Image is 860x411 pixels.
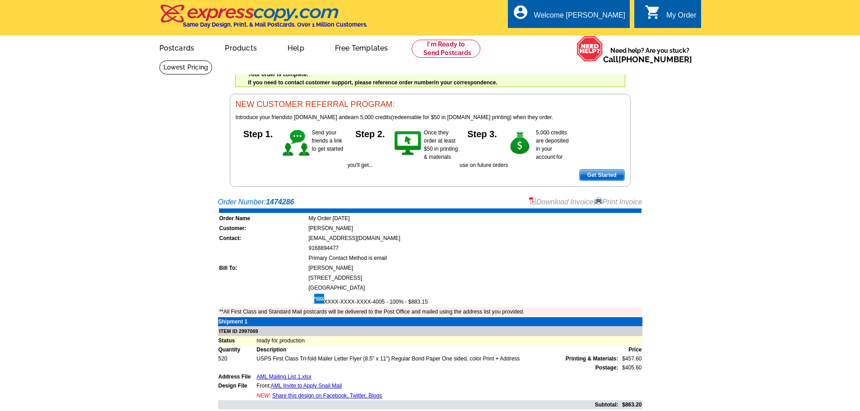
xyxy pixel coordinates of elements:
[256,393,270,399] span: NEW:
[580,170,624,180] span: Get Started
[460,129,505,138] h5: Step 3.
[603,55,692,64] span: Call
[248,71,308,78] strong: Your order is complete.
[603,46,697,64] span: Need help? Are you stuck?
[210,37,271,58] a: Products
[566,355,618,363] span: Printing & Materials:
[619,363,642,372] td: $405.60
[645,10,697,21] a: shopping_cart My Order
[272,393,382,399] a: Share this design on Facebook, Twitter, Blogs
[534,11,625,24] div: Welcome [PERSON_NAME]
[348,129,458,168] span: Once they order at least $50 in printing & materials you'll get...
[308,254,642,263] td: Primary Contact Method is email
[214,88,223,88] img: u
[308,263,642,272] td: [PERSON_NAME]
[266,198,294,206] strong: 1474286
[460,129,569,168] span: 5,000 credits are deposited in your account for use on future orders
[256,374,311,380] a: AML Mailing List 1.xlsx
[348,114,391,120] span: earn 5,000 credits
[256,336,642,345] td: ready for production
[218,345,256,354] td: Quantity
[281,129,312,158] img: step-1.gif
[618,55,692,64] a: [PHONE_NUMBER]
[271,383,342,389] a: AML Invite to Apply Snail Mail
[512,4,529,20] i: account_circle
[645,4,661,20] i: shopping_cart
[218,381,256,390] td: Design File
[576,36,603,62] img: help
[219,224,307,233] td: Customer:
[256,354,618,363] td: USPS First Class Tri-fold Mailer Letter Flyer (8.5" x 11") Regular Bond Paper One sided, color Pr...
[619,400,642,409] td: $863.20
[505,129,536,158] img: step-3.gif
[308,234,642,243] td: [EMAIL_ADDRESS][DOMAIN_NAME]
[529,197,642,208] div: |
[309,294,324,304] img: amex.gif
[308,283,642,292] td: [GEOGRAPHIC_DATA]
[595,365,618,371] strong: Postage:
[595,197,602,204] img: small-print-icon.gif
[218,372,256,381] td: Address File
[733,383,860,411] iframe: LiveChat chat widget
[312,129,344,152] span: Send your friends a link to get started
[183,21,367,28] h4: Same Day Design, Print, & Mail Postcards. Over 1 Million Customers.
[218,400,619,409] td: Subtotal:
[219,307,642,316] td: **All First Class and Standard Mail postcards will be delivered to the Post Office and mailed usi...
[595,198,642,206] a: Print Invoice
[348,129,393,138] h5: Step 2.
[579,169,625,181] a: Get Started
[145,37,209,58] a: Postcards
[159,11,367,28] a: Same Day Design, Print, & Mail Postcards. Over 1 Million Customers.
[236,114,288,120] span: Introduce your friends
[308,244,642,253] td: 9168894477
[236,129,281,138] h5: Step 1.
[219,214,307,223] td: Order Name
[619,345,642,354] td: Price
[308,273,642,282] td: [STREET_ADDRESS]
[256,345,618,354] td: Description
[308,214,642,223] td: My Order [DATE]
[218,354,256,363] td: 520
[529,197,536,204] img: small-pdf-icon.gif
[236,113,625,121] p: to [DOMAIN_NAME] and (redeemable for $50 in [DOMAIN_NAME] printing) when they order.
[218,326,642,337] td: ITEM ID 2997069
[666,11,697,24] div: My Order
[218,336,256,345] td: Status
[256,381,618,390] td: Front:
[393,129,424,158] img: step-2.gif
[321,37,403,58] a: Free Templates
[218,317,256,326] td: Shipment 1
[218,197,642,208] div: Order Number:
[529,198,593,206] a: Download Invoice
[219,234,307,243] td: Contact:
[236,100,625,110] h3: NEW CUSTOMER REFERRAL PROGRAM:
[273,37,319,58] a: Help
[619,354,642,363] td: $457.60
[219,263,307,272] td: Bill To:
[308,224,642,233] td: [PERSON_NAME]
[308,293,642,306] td: XXXX-XXXX-XXXX-4005 - 100% - $883.15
